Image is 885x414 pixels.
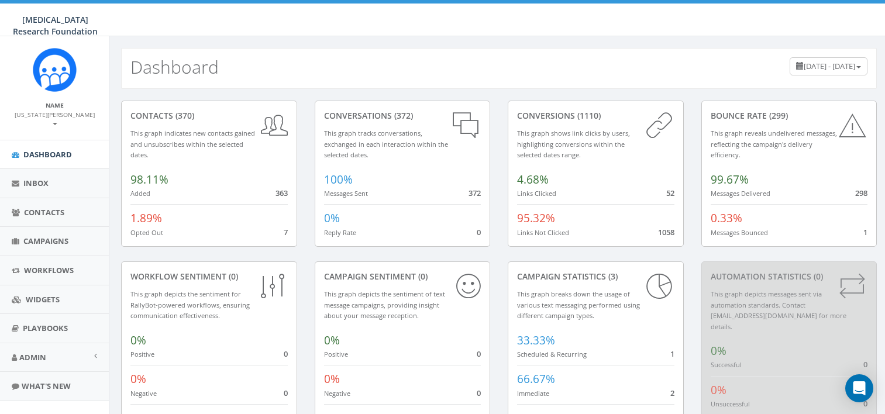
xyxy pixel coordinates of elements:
[276,188,288,198] span: 363
[324,289,445,320] small: This graph depicts the sentiment of text message campaigns, providing insight about your message ...
[711,382,726,398] span: 0%
[46,101,64,109] small: Name
[22,381,71,391] span: What's New
[26,294,60,305] span: Widgets
[666,188,674,198] span: 52
[130,228,163,237] small: Opted Out
[711,129,837,159] small: This graph reveals undelivered messages, reflecting the campaign's delivery efficiency.
[130,371,146,387] span: 0%
[24,265,74,275] span: Workflows
[24,207,64,218] span: Contacts
[855,188,867,198] span: 298
[324,172,353,187] span: 100%
[767,110,788,121] span: (299)
[324,389,350,398] small: Negative
[130,57,219,77] h2: Dashboard
[173,110,194,121] span: (370)
[324,371,340,387] span: 0%
[575,110,601,121] span: (1110)
[284,227,288,237] span: 7
[477,388,481,398] span: 0
[711,360,742,369] small: Successful
[711,211,742,226] span: 0.33%
[517,389,549,398] small: Immediate
[226,271,238,282] span: (0)
[517,189,556,198] small: Links Clicked
[15,111,95,128] small: [US_STATE][PERSON_NAME]
[517,350,587,358] small: Scheduled & Recurring
[324,271,481,282] div: Campaign Sentiment
[811,271,823,282] span: (0)
[863,227,867,237] span: 1
[284,388,288,398] span: 0
[416,271,428,282] span: (0)
[130,110,288,122] div: contacts
[517,333,555,348] span: 33.33%
[324,110,481,122] div: conversations
[863,359,867,370] span: 0
[863,398,867,409] span: 0
[658,227,674,237] span: 1058
[606,271,618,282] span: (3)
[392,110,413,121] span: (372)
[324,129,448,159] small: This graph tracks conversations, exchanged in each interaction within the selected dates.
[477,227,481,237] span: 0
[517,289,640,320] small: This graph breaks down the usage of various text messaging performed using different campaign types.
[711,172,749,187] span: 99.67%
[130,389,157,398] small: Negative
[517,228,569,237] small: Links Not Clicked
[23,236,68,246] span: Campaigns
[324,333,340,348] span: 0%
[23,149,72,160] span: Dashboard
[711,110,868,122] div: Bounce Rate
[517,110,674,122] div: conversions
[23,178,49,188] span: Inbox
[324,211,340,226] span: 0%
[284,349,288,359] span: 0
[845,374,873,402] div: Open Intercom Messenger
[517,172,549,187] span: 4.68%
[130,333,146,348] span: 0%
[711,289,846,331] small: This graph depicts messages sent via automation standards. Contact [EMAIL_ADDRESS][DOMAIN_NAME] f...
[711,189,770,198] small: Messages Delivered
[324,350,348,358] small: Positive
[23,323,68,333] span: Playbooks
[469,188,481,198] span: 372
[130,172,168,187] span: 98.11%
[130,211,162,226] span: 1.89%
[13,14,98,37] span: [MEDICAL_DATA] Research Foundation
[517,129,630,159] small: This graph shows link clicks by users, highlighting conversions within the selected dates range.
[517,211,555,226] span: 95.32%
[130,350,154,358] small: Positive
[33,48,77,92] img: Rally_Corp_Icon.png
[670,349,674,359] span: 1
[324,228,356,237] small: Reply Rate
[130,271,288,282] div: Workflow Sentiment
[130,189,150,198] small: Added
[711,271,868,282] div: Automation Statistics
[15,109,95,129] a: [US_STATE][PERSON_NAME]
[711,399,750,408] small: Unsuccessful
[711,343,726,358] span: 0%
[517,371,555,387] span: 66.67%
[324,189,368,198] small: Messages Sent
[711,228,768,237] small: Messages Bounced
[130,129,255,159] small: This graph indicates new contacts gained and unsubscribes within the selected dates.
[517,271,674,282] div: Campaign Statistics
[804,61,855,71] span: [DATE] - [DATE]
[19,352,46,363] span: Admin
[670,388,674,398] span: 2
[477,349,481,359] span: 0
[130,289,250,320] small: This graph depicts the sentiment for RallyBot-powered workflows, ensuring communication effective...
